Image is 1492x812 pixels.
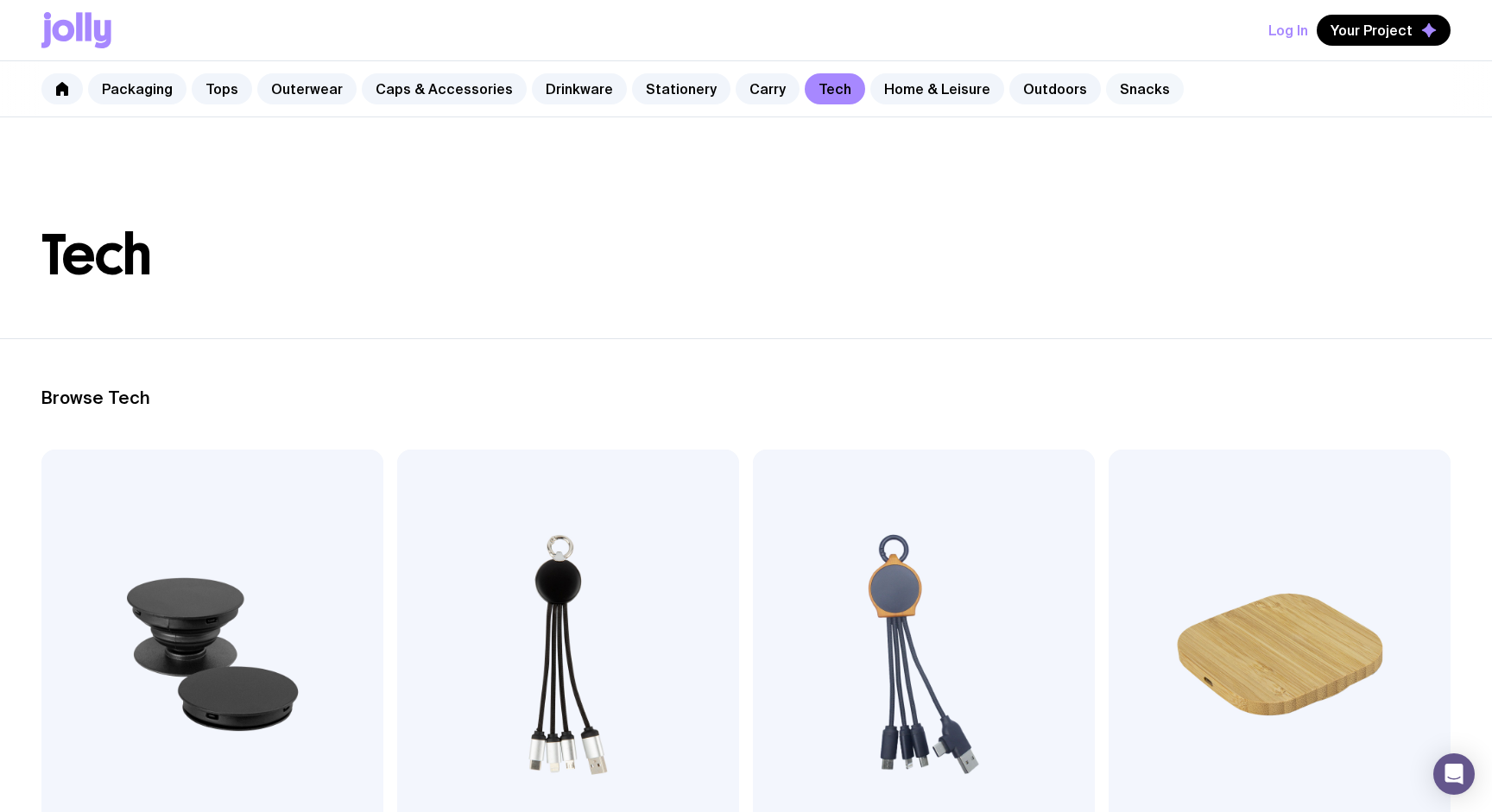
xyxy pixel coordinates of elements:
div: Open Intercom Messenger [1433,753,1475,795]
span: Your Project [1331,22,1413,39]
a: Stationery [632,73,730,104]
a: Tops [192,73,252,104]
h1: Tech [41,228,1451,283]
a: Tech [805,73,865,104]
a: Packaging [88,73,186,104]
a: Caps & Accessories [362,73,527,104]
a: Home & Leisure [870,73,1004,104]
a: Outerwear [257,73,357,104]
a: Carry [736,73,800,104]
a: Outdoors [1009,73,1101,104]
h2: Browse Tech [41,387,1451,408]
button: Log In [1268,15,1308,46]
a: Snacks [1106,73,1184,104]
a: Drinkware [532,73,627,104]
button: Your Project [1317,15,1451,46]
